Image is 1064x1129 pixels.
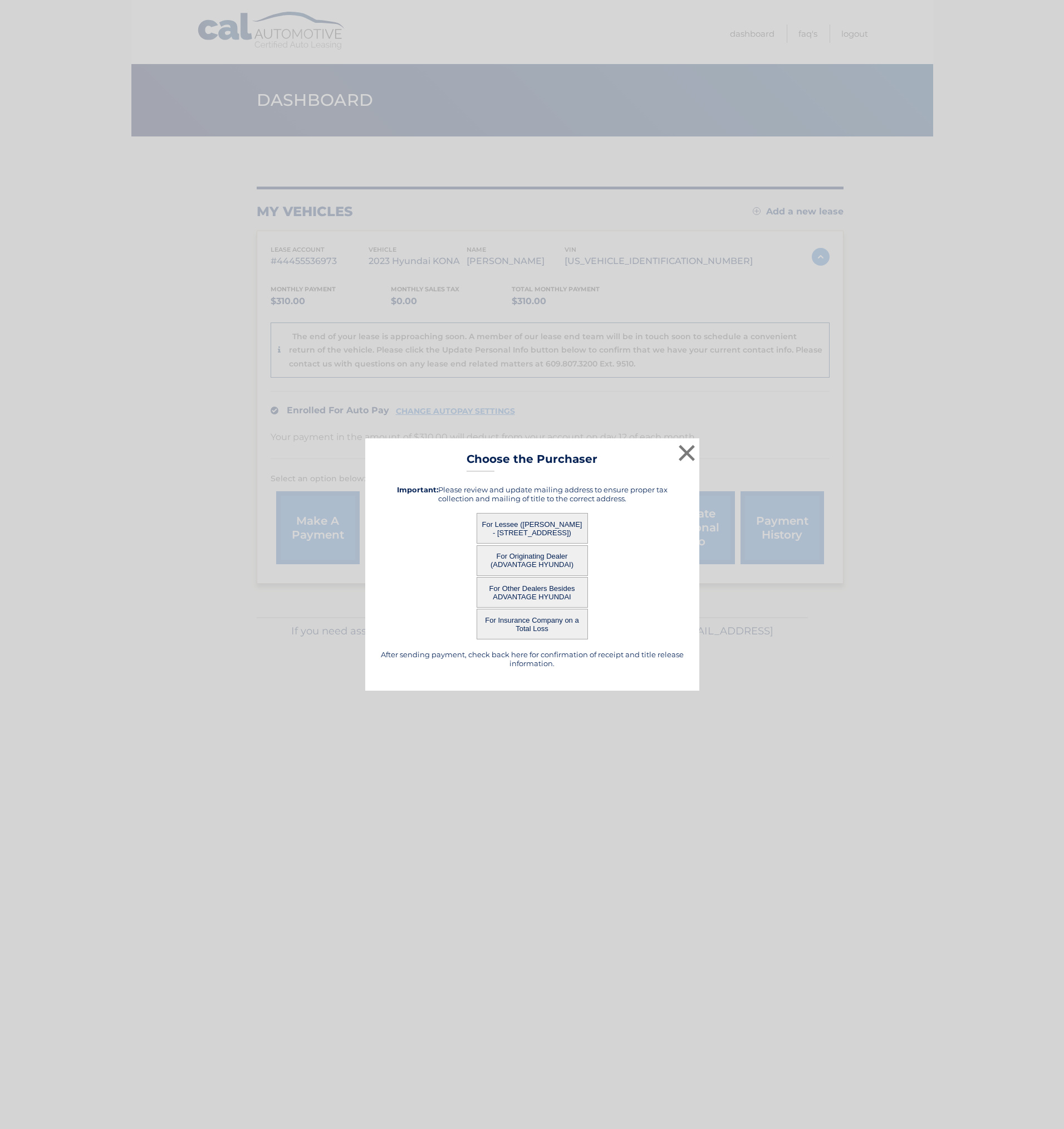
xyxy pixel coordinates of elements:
[379,650,685,668] h5: After sending payment, check back here for confirmation of receipt and title release information.
[379,485,685,503] h5: Please review and update mailing address to ensure proper tax collection and mailing of title to ...
[676,442,698,464] button: ×
[477,545,588,576] button: For Originating Dealer (ADVANTAGE HYUNDAI)
[477,609,588,639] button: For Insurance Company on a Total Loss
[467,452,597,472] h3: Choose the Purchaser
[397,485,438,494] strong: Important:
[477,513,588,544] button: For Lessee ([PERSON_NAME] - [STREET_ADDRESS])
[477,577,588,608] button: For Other Dealers Besides ADVANTAGE HYUNDAI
